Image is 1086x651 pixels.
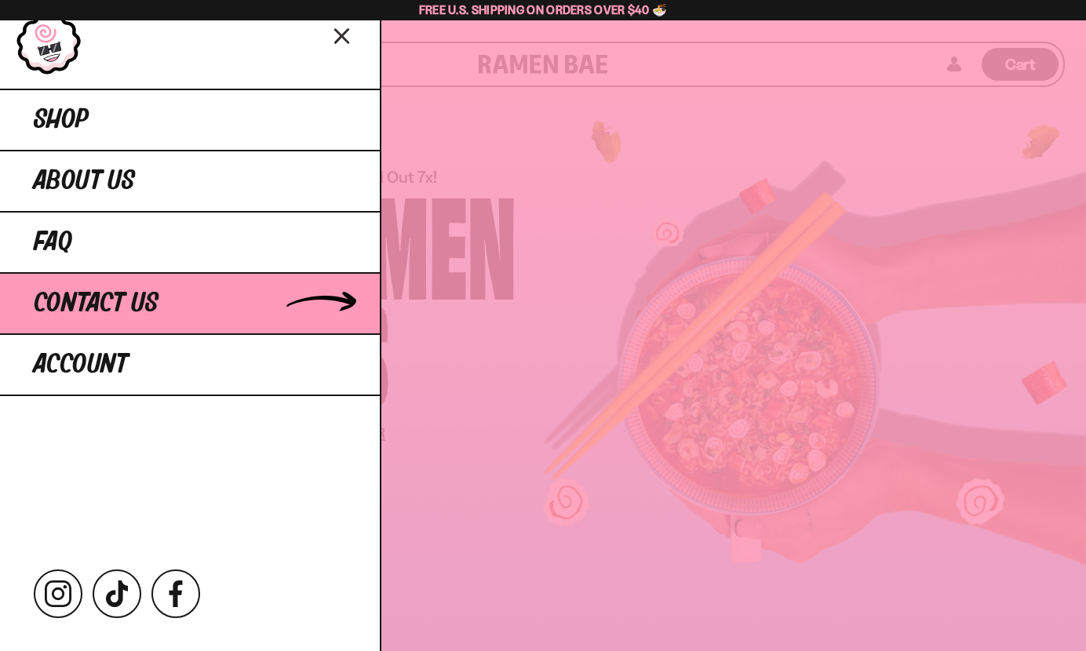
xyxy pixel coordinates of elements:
span: FAQ [34,228,72,256]
span: Shop [34,106,89,134]
span: About Us [34,167,135,195]
span: Contact Us [34,289,159,318]
button: Close menu [329,21,356,49]
span: Account [34,351,128,379]
span: Free U.S. Shipping on Orders over $40 🍜 [419,2,668,17]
